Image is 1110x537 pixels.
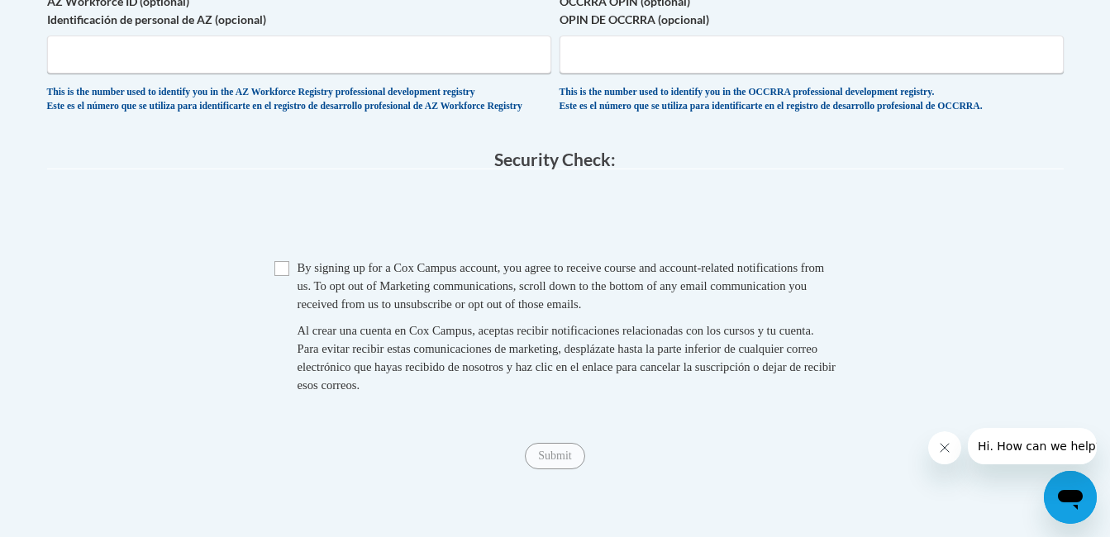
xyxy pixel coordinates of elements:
span: Security Check: [494,149,616,169]
div: This is the number used to identify you in the OCCRRA professional development registry. Este es ... [560,86,1064,113]
span: Al crear una cuenta en Cox Campus, aceptas recibir notificaciones relacionadas con los cursos y t... [298,324,836,392]
input: Submit [525,443,584,469]
span: Hi. How can we help? [10,12,134,25]
div: This is the number used to identify you in the AZ Workforce Registry professional development reg... [47,86,551,113]
span: By signing up for a Cox Campus account, you agree to receive course and account-related notificat... [298,261,825,311]
iframe: Message from company [968,428,1097,464]
iframe: Button to launch messaging window [1044,471,1097,524]
iframe: reCAPTCHA [430,186,681,250]
iframe: Close message [928,431,961,464]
